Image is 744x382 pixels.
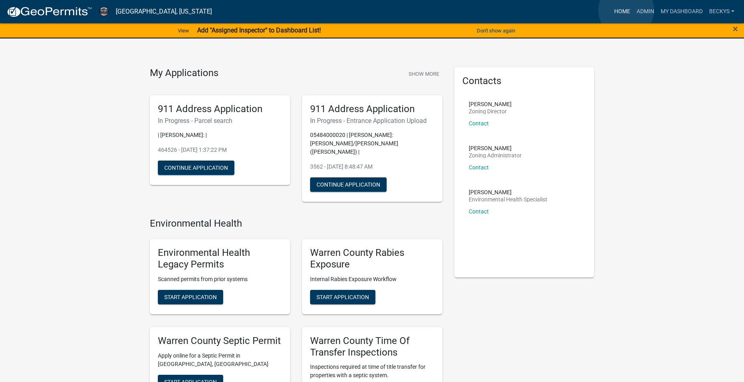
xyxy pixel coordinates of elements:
h4: Environmental Health [150,218,442,229]
p: Internal Rabies Exposure Workflow [310,275,434,283]
p: 3562 - [DATE] 8:48:47 AM [310,163,434,171]
a: View [175,24,192,37]
h5: 911 Address Application [310,103,434,115]
a: Contact [469,120,489,127]
strong: Add "Assigned Inspector" to Dashboard List! [197,26,321,34]
p: 05484000020 | [PERSON_NAME]: [PERSON_NAME]/[PERSON_NAME] ([PERSON_NAME]) | [310,131,434,156]
h5: Warren County Rabies Exposure [310,247,434,270]
h5: Environmental Health Legacy Permits [158,247,282,270]
h5: Contacts [462,75,587,87]
p: 464526 - [DATE] 1:37:22 PM [158,146,282,154]
a: Admin [633,4,657,19]
img: Warren County, Iowa [99,6,109,17]
button: Close [733,24,738,34]
button: Start Application [310,290,375,304]
h6: In Progress - Entrance Application Upload [310,117,434,125]
p: Inspections required at time of title transfer for properties with a septic system. [310,363,434,380]
span: Start Application [317,294,369,300]
a: Contact [469,208,489,215]
span: Start Application [164,294,217,300]
button: Don't show again [474,24,518,37]
button: Show More [405,67,442,80]
button: Continue Application [158,161,234,175]
button: Continue Application [310,177,387,192]
h6: In Progress - Parcel search [158,117,282,125]
h5: Warren County Septic Permit [158,335,282,347]
p: | [PERSON_NAME]: | [158,131,282,139]
span: × [733,23,738,34]
p: Scanned permits from prior systems [158,275,282,283]
p: [PERSON_NAME] [469,101,512,107]
a: [GEOGRAPHIC_DATA], [US_STATE] [116,5,212,18]
h5: Warren County Time Of Transfer Inspections [310,335,434,358]
a: beckys [706,4,738,19]
p: Zoning Director [469,109,512,114]
p: Zoning Administrator [469,153,522,158]
a: My Dashboard [657,4,706,19]
p: [PERSON_NAME] [469,145,522,151]
p: Apply online for a Septic Permit in [GEOGRAPHIC_DATA], [GEOGRAPHIC_DATA] [158,352,282,368]
a: Home [611,4,633,19]
a: Contact [469,164,489,171]
p: Environmental Health Specialist [469,197,547,202]
button: Start Application [158,290,223,304]
p: [PERSON_NAME] [469,189,547,195]
h4: My Applications [150,67,218,79]
h5: 911 Address Application [158,103,282,115]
